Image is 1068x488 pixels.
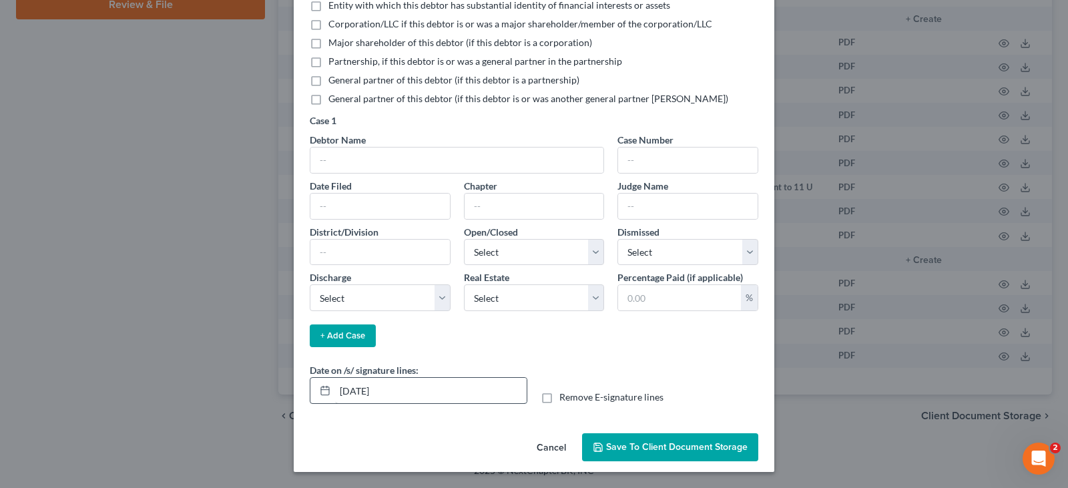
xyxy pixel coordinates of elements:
label: Case Number [617,133,674,147]
span: General partner of this debtor (if this debtor is or was another general partner [PERSON_NAME]) [328,93,728,104]
input: -- [618,148,758,173]
input: MM/DD/YYYY [335,378,527,403]
input: -- [465,194,604,219]
input: -- [618,194,758,219]
input: -- [310,148,603,173]
input: 0.00 [618,285,741,310]
label: Open/Closed [464,225,518,239]
label: Case 1 [310,113,336,128]
span: Major shareholder of this debtor (if this debtor is a corporation) [328,37,592,48]
span: Save to Client Document Storage [606,441,748,453]
label: Real Estate [464,270,509,284]
label: Dismissed [617,225,659,239]
label: Percentage Paid (if applicable) [617,270,743,284]
label: Date Filed [310,179,352,193]
span: General partner of this debtor (if this debtor is a partnership) [328,74,579,85]
button: Cancel [526,435,577,461]
label: District/Division [310,225,378,239]
span: Corporation/LLC if this debtor is or was a major shareholder/member of the corporation/LLC [328,18,712,29]
label: Debtor Name [310,133,366,147]
span: Remove E-signature lines [559,391,663,403]
input: -- [310,194,450,219]
label: Date on /s/ signature lines: [310,363,419,377]
label: Discharge [310,270,351,284]
input: -- [310,240,450,265]
button: Save to Client Document Storage [582,433,758,461]
div: % [741,285,758,310]
label: Chapter [464,179,497,193]
button: + Add Case [310,324,376,347]
label: Judge Name [617,179,668,193]
span: 2 [1050,443,1061,453]
iframe: Intercom live chat [1023,443,1055,475]
span: Partnership, if this debtor is or was a general partner in the partnership [328,55,622,67]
